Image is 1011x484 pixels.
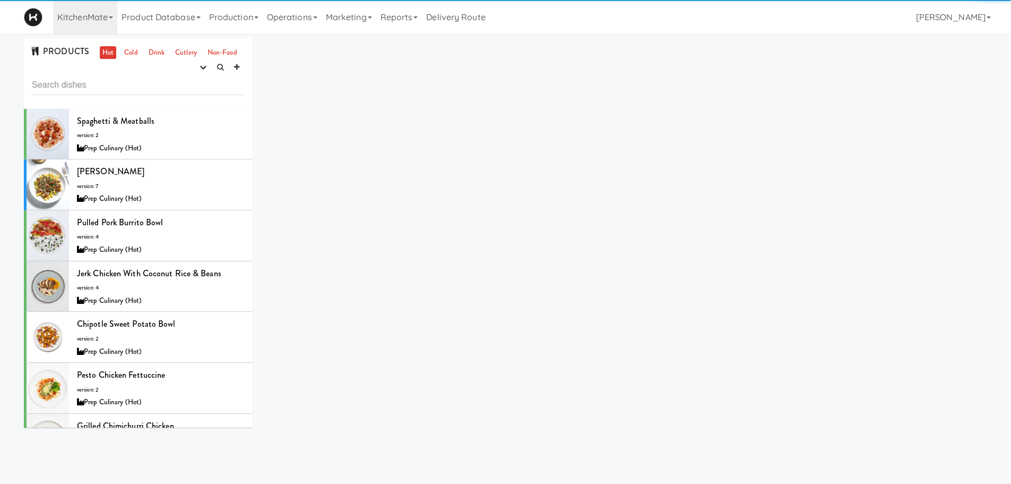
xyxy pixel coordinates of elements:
div: Prep Culinary (Hot) [77,396,245,409]
li: Grilled Chimichurri Chickenversion: 3Prep Culinary (Hot) [24,414,253,465]
a: Hot [100,46,116,60]
div: Prep Culinary (Hot) [77,243,245,257]
span: Spaghetti & Meatballs [77,115,154,127]
li: Spaghetti & Meatballsversion: 2Prep Culinary (Hot) [24,109,253,160]
span: version: 7 [77,182,98,190]
a: Cutlery [172,46,200,60]
div: Prep Culinary (Hot) [77,192,245,206]
div: Prep Culinary (Hot) [77,294,245,308]
li: Chipotle Sweet Potato Bowlversion: 2Prep Culinary (Hot) [24,312,253,363]
span: Pulled Pork Burrito Bowl [77,216,163,228]
li: Jerk Chicken with Coconut Rice & Beansversion: 4Prep Culinary (Hot) [24,261,253,312]
span: Chipotle Sweet Potato Bowl [77,318,176,330]
div: Prep Culinary (Hot) [77,345,245,359]
span: version: 2 [77,131,99,139]
span: PRODUCTS [32,45,89,57]
span: Pesto Chicken Fettuccine [77,369,165,381]
a: Cold [122,46,140,60]
span: Grilled Chimichurri Chicken [77,420,174,432]
li: Pulled Pork Burrito Bowlversion: 4Prep Culinary (Hot) [24,210,253,261]
span: Jerk Chicken with Coconut Rice & Beans [77,267,221,279]
li: Pesto Chicken Fettuccineversion: 2Prep Culinary (Hot) [24,363,253,414]
div: Prep Culinary (Hot) [77,142,245,155]
span: version: 4 [77,284,99,292]
span: version: 2 [77,386,99,394]
a: Non-Food [205,46,240,60]
li: [PERSON_NAME]version: 7Prep Culinary (Hot) [24,159,253,210]
input: Search dishes [32,75,245,95]
span: [PERSON_NAME] [77,165,144,177]
a: Drink [146,46,168,60]
img: Micromart [24,8,42,27]
span: version: 2 [77,335,99,343]
span: version: 4 [77,233,99,241]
